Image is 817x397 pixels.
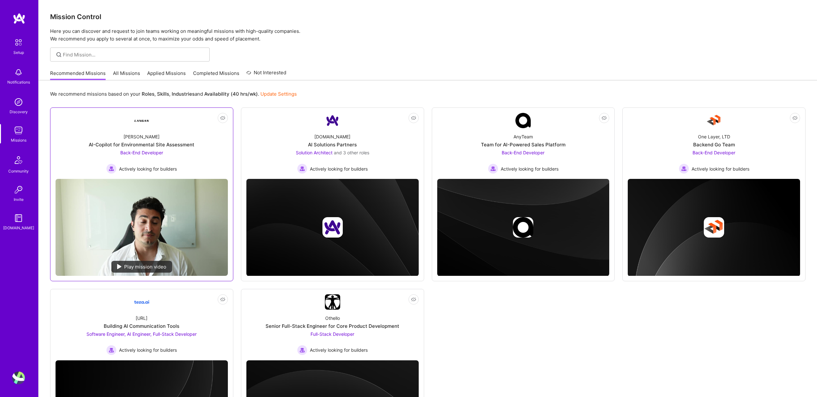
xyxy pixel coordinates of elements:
span: Software Engineer, AI Engineer, Full-Stack Developer [86,331,197,337]
img: Company Logo [325,294,340,310]
img: discovery [12,96,25,108]
div: [URL] [136,315,147,321]
img: guide book [12,212,25,224]
img: Actively looking for builders [297,164,307,174]
img: Community [11,152,26,168]
div: Backend Go Team [693,141,735,148]
div: [DOMAIN_NAME] [3,224,34,231]
span: Back-End Developer [120,150,163,155]
img: cover [437,179,610,276]
img: Company Logo [134,113,149,128]
img: Company Logo [325,113,340,128]
img: cover [628,179,800,276]
i: icon EyeClosed [602,115,607,121]
a: Company Logo[PERSON_NAME]AI-Copilot for Environmental Site AssessmentBack-End Developer Actively ... [56,113,228,174]
a: Company Logo[DOMAIN_NAME]AI Solutions PartnersSolution Architect and 3 other rolesActively lookin... [246,113,419,174]
i: icon SearchGrey [55,51,63,58]
span: and 3 other roles [334,150,369,155]
img: No Mission [56,179,228,276]
a: Completed Missions [193,70,239,80]
a: All Missions [113,70,140,80]
i: icon EyeClosed [220,297,225,302]
span: Back-End Developer [693,150,735,155]
i: icon EyeClosed [411,297,416,302]
div: Community [8,168,29,174]
div: Building AI Communication Tools [104,323,179,329]
img: bell [12,66,25,79]
img: Company Logo [134,294,149,310]
span: Solution Architect [296,150,333,155]
div: Play mission video [111,261,172,273]
span: Actively looking for builders [692,165,749,172]
a: Company LogoAnyTeamTeam for AI-Powered Sales PlatformBack-End Developer Actively looking for buil... [437,113,610,174]
a: Company Logo[URL]Building AI Communication ToolsSoftware Engineer, AI Engineer, Full-Stack Develo... [56,294,228,355]
img: Company logo [513,217,533,238]
b: Roles [142,91,154,97]
span: Actively looking for builders [310,347,368,353]
img: Actively looking for builders [297,345,307,355]
b: Availability (40 hrs/wk) [204,91,258,97]
a: User Avatar [11,371,26,384]
div: AI-Copilot for Environmental Site Assessment [89,141,194,148]
img: Company logo [322,217,343,238]
span: Back-End Developer [502,150,544,155]
span: Actively looking for builders [119,347,177,353]
div: Othello [325,315,340,321]
div: Invite [14,196,24,203]
p: We recommend missions based on your , , and . [50,91,297,97]
span: Full-Stack Developer [311,331,354,337]
div: Team for AI-Powered Sales Platform [481,141,566,148]
div: AI Solutions Partners [308,141,357,148]
i: icon EyeClosed [220,115,225,121]
img: Actively looking for builders [488,164,498,174]
i: icon EyeClosed [792,115,798,121]
img: Invite [12,183,25,196]
a: Company LogoOne Layer, LTDBackend Go TeamBack-End Developer Actively looking for buildersActively... [628,113,800,174]
img: Actively looking for builders [106,345,116,355]
p: Here you can discover and request to join teams working on meaningful missions with high-quality ... [50,27,806,43]
a: Update Settings [260,91,297,97]
span: Actively looking for builders [119,165,177,172]
div: Notifications [7,79,30,85]
div: Senior Full-Stack Engineer for Core Product Development [266,323,399,329]
h3: Mission Control [50,13,806,21]
div: Setup [13,49,24,56]
img: Company logo [704,217,724,238]
img: Actively looking for builders [106,164,116,174]
b: Skills [157,91,169,97]
div: [DOMAIN_NAME] [314,133,350,140]
div: Missions [11,137,26,143]
img: setup [12,36,25,49]
a: Company LogoOthelloSenior Full-Stack Engineer for Core Product DevelopmentFull-Stack Developer Ac... [246,294,419,355]
b: Industries [172,91,195,97]
i: icon EyeClosed [411,115,416,121]
img: play [117,264,122,269]
img: Company Logo [706,113,722,128]
div: Discovery [10,108,28,115]
a: Applied Missions [147,70,186,80]
img: User Avatar [12,371,25,384]
span: Actively looking for builders [501,165,558,172]
div: [PERSON_NAME] [124,133,160,140]
div: One Layer, LTD [698,133,730,140]
div: AnyTeam [513,133,533,140]
img: Actively looking for builders [679,164,689,174]
span: Actively looking for builders [310,165,368,172]
img: logo [13,13,26,24]
a: Recommended Missions [50,70,106,80]
img: cover [246,179,419,276]
a: Not Interested [246,69,286,80]
img: Company Logo [515,113,531,128]
img: teamwork [12,124,25,137]
input: Find Mission... [63,51,205,58]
